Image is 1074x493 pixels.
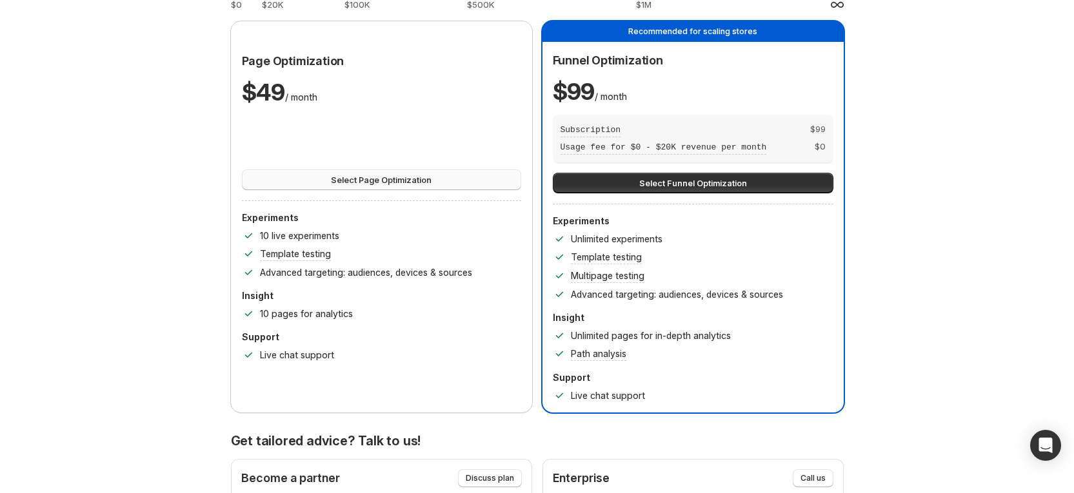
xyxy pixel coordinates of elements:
[628,26,757,36] span: Recommended for scaling stores
[561,142,767,152] span: Usage fee for $0 - $20K revenue per month
[242,331,521,343] p: Support
[1030,430,1061,461] div: Open Intercom Messenger
[571,347,626,360] p: Path analysis
[260,229,339,242] p: 10 live experiments
[639,177,747,189] span: Select Funnel Optimization
[242,289,521,302] p: Insight
[553,215,833,227] p: Experiments
[571,251,642,264] p: Template testing
[242,78,285,106] span: $ 49
[810,122,826,137] span: $ 99
[242,54,344,68] span: Page Optimization
[553,173,833,193] button: Select Funnel Optimization
[242,211,521,224] p: Experiments
[553,77,595,106] span: $ 99
[815,140,826,155] span: $ 0
[561,125,621,135] span: Subscription
[466,473,514,483] span: Discuss plan
[260,307,353,320] p: 10 pages for analytics
[231,433,844,449] p: Get tailored advice? Talk to us!
[553,311,833,324] p: Insight
[793,469,833,487] button: Call us
[801,473,826,483] span: Call us
[458,469,522,487] button: Discuss plan
[553,53,663,67] span: Funnel Optimization
[571,269,644,282] p: Multipage testing
[242,169,521,190] button: Select Page Optimization
[260,349,334,362] p: Live chat support
[571,329,731,342] p: Unlimited pages for in-depth analytics
[571,288,783,301] p: Advanced targeting: audiences, devices & sources
[260,247,331,260] p: Template testing
[553,472,610,485] p: Enterprise
[242,77,317,108] p: / month
[571,389,645,402] p: Live chat support
[331,173,432,186] span: Select Page Optimization
[260,266,472,279] p: Advanced targeting: audiences, devices & sources
[553,76,627,107] p: / month
[553,371,833,384] p: Support
[241,472,340,485] p: Become a partner
[571,233,662,246] p: Unlimited experiments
